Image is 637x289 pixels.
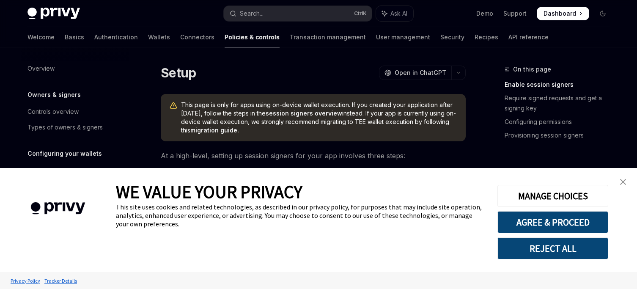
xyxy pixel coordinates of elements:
[505,78,616,91] a: Enable session signers
[505,91,616,115] a: Require signed requests and get a signing key
[116,181,302,203] span: WE VALUE YOUR PRIVACY
[390,9,407,18] span: Ask AI
[27,8,80,19] img: dark logo
[476,9,493,18] a: Demo
[148,27,170,47] a: Wallets
[475,27,498,47] a: Recipes
[224,6,372,21] button: Open search
[376,27,430,47] a: User management
[180,27,214,47] a: Connectors
[497,237,608,259] button: REJECT ALL
[266,110,342,117] a: session signers overview
[544,9,576,18] span: Dashboard
[27,63,55,74] div: Overview
[240,8,264,19] div: Search...
[376,6,413,21] button: Toggle assistant panel
[161,150,466,162] span: At a high-level, setting up session signers for your app involves three steps:
[21,163,129,178] a: Overview
[21,120,129,135] a: Types of owners & signers
[42,273,79,288] a: Tracker Details
[440,27,464,47] a: Security
[620,179,626,185] img: close banner
[290,27,366,47] a: Transaction management
[505,115,616,129] a: Configuring permissions
[505,129,616,142] a: Provisioning session signers
[190,127,239,134] a: migration guide.
[94,27,138,47] a: Authentication
[497,211,608,233] button: AGREE & PROCEED
[225,27,280,47] a: Policies & controls
[395,69,446,77] span: Open in ChatGPT
[116,203,485,228] div: This site uses cookies and related technologies, as described in our privacy policy, for purposes...
[8,273,42,288] a: Privacy Policy
[27,90,81,100] h5: Owners & signers
[27,149,102,159] h5: Configuring your wallets
[615,173,632,190] a: close banner
[596,7,610,20] button: Toggle dark mode
[513,64,551,74] span: On this page
[354,10,367,17] span: Ctrl K
[161,65,196,80] h1: Setup
[27,107,79,117] div: Controls overview
[27,122,103,132] div: Types of owners & signers
[21,104,129,119] a: Controls overview
[65,27,84,47] a: Basics
[13,190,103,227] img: company logo
[497,185,608,207] button: MANAGE CHOICES
[27,27,55,47] a: Welcome
[27,165,55,176] div: Overview
[21,61,129,76] a: Overview
[503,9,527,18] a: Support
[379,66,451,80] button: Open in ChatGPT
[508,27,549,47] a: API reference
[181,101,457,135] span: This page is only for apps using on-device wallet execution. If you created your application afte...
[169,102,178,110] svg: Warning
[537,7,589,20] a: Dashboard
